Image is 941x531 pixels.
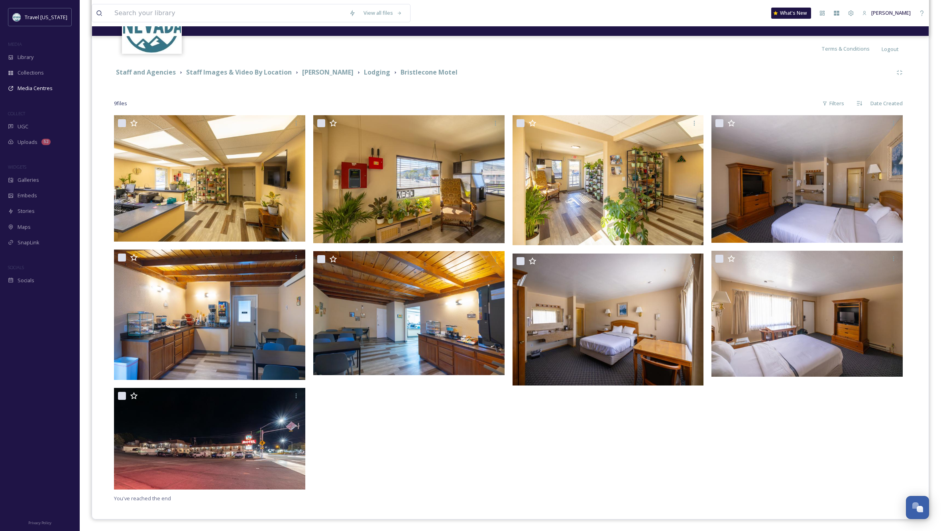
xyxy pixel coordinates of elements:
img: Bristlecone Motel (3).jpg [513,254,704,385]
span: Socials [18,277,34,284]
span: Stories [18,207,35,215]
span: Embeds [18,192,37,199]
div: Date Created [866,96,907,111]
strong: [PERSON_NAME] [302,68,354,77]
span: SnapLink [18,239,39,246]
strong: Staff and Agencies [116,68,176,77]
input: Search your library [110,4,345,22]
img: Bristlecone Motel (4).jpg [711,251,903,377]
span: MEDIA [8,41,22,47]
strong: Lodging [364,68,390,77]
img: download.jpeg [13,13,21,21]
a: What's New [771,8,811,19]
span: Travel [US_STATE] [25,14,67,21]
strong: Bristlecone Motel [401,68,458,77]
span: Library [18,53,33,61]
a: Privacy Policy [28,517,51,527]
span: Galleries [18,176,39,184]
img: Bristlecone Motel (1).jpg [114,250,305,380]
div: 52 [41,139,51,145]
span: UGC [18,123,28,130]
span: Uploads [18,138,37,146]
span: 9 file s [114,100,127,107]
img: Bristlecone Motel (6).jpg [513,115,704,245]
strong: Staff Images & Video By Location [186,68,292,77]
img: Bristlecone Motel (8).jpg [114,115,305,242]
a: [PERSON_NAME] [858,5,915,21]
span: Maps [18,223,31,231]
span: Collections [18,69,44,77]
span: [PERSON_NAME] [871,9,911,16]
button: Open Chat [906,496,929,519]
img: Bristlecone Motel (2).jpg [313,251,505,375]
span: Logout [882,45,899,53]
span: You've reached the end [114,495,171,502]
div: Filters [818,96,848,111]
img: Bristlecone Motel (5).jpg [711,115,903,243]
span: WIDGETS [8,164,26,170]
span: COLLECT [8,110,25,116]
a: Terms & Conditions [821,44,882,53]
span: Media Centres [18,85,53,92]
span: Privacy Policy [28,520,51,525]
span: SOCIALS [8,264,24,270]
a: View all files [360,5,406,21]
span: Terms & Conditions [821,45,870,52]
img: Bristlecone Motel (7).jpg [313,115,505,243]
img: Bristlecone Motel.jpg [114,388,305,489]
